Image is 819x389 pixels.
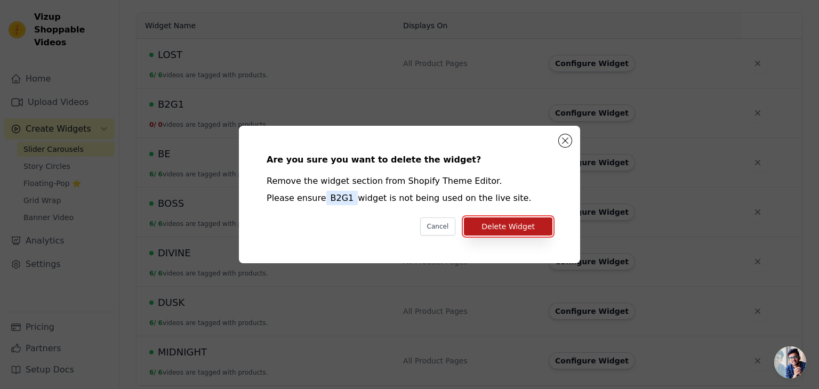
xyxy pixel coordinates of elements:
button: Cancel [420,217,456,236]
span: B2G1 [326,191,358,205]
div: Are you sure you want to delete the widget? [267,153,552,166]
button: Delete Widget [464,217,552,236]
div: Open chat [774,346,806,378]
div: Please ensure widget is not being used on the live site. [267,192,552,205]
div: Remove the widget section from Shopify Theme Editor. [267,175,552,188]
button: Close modal [559,134,572,147]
